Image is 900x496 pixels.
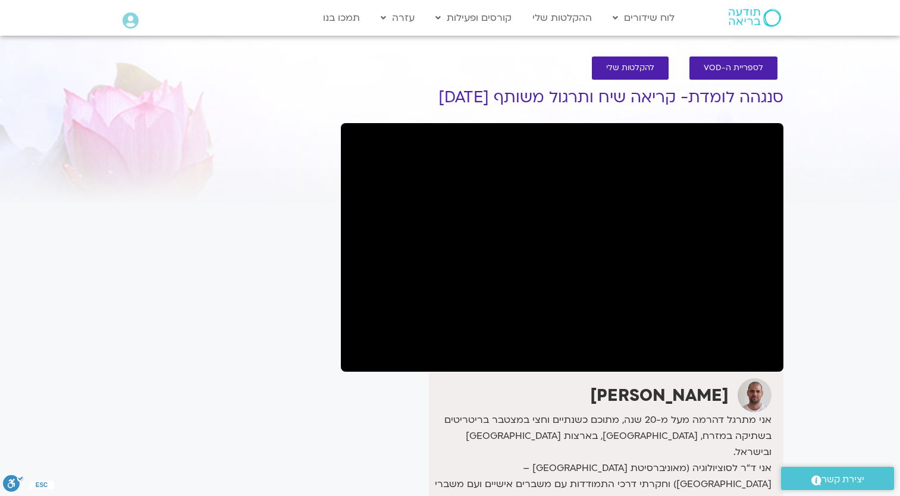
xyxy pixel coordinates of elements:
[689,56,777,80] a: לספריית ה-VOD
[592,56,669,80] a: להקלטות שלי
[781,467,894,490] a: יצירת קשר
[821,472,864,488] span: יצירת קשר
[607,7,681,29] a: לוח שידורים
[738,378,772,412] img: דקל קנטי
[590,384,729,407] strong: [PERSON_NAME]
[606,64,654,73] span: להקלטות שלי
[341,123,783,372] iframe: סנגהה מתקדמים עם דקל קנטי - 22.9.25
[317,7,366,29] a: תמכו בנו
[526,7,598,29] a: ההקלטות שלי
[729,9,781,27] img: תודעה בריאה
[375,7,421,29] a: עזרה
[704,64,763,73] span: לספריית ה-VOD
[429,7,518,29] a: קורסים ופעילות
[341,89,783,106] h1: סנגהה לומדת- קריאה שיח ותרגול משותף [DATE]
